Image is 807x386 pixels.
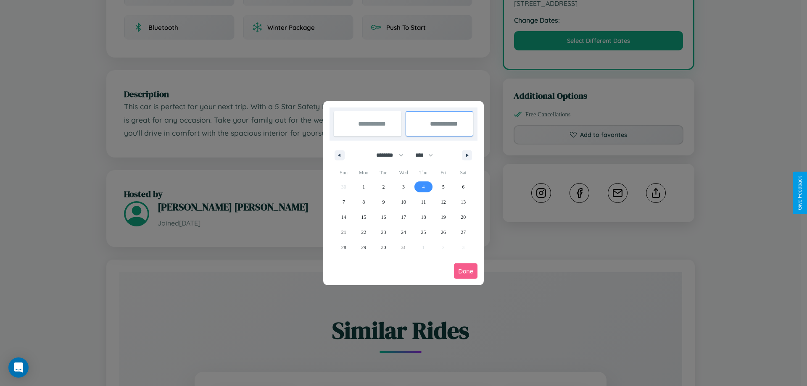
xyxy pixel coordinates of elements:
button: 26 [433,225,453,240]
span: 15 [361,210,366,225]
span: 30 [381,240,386,255]
button: 9 [374,194,393,210]
button: 27 [454,225,473,240]
span: 4 [422,179,425,194]
button: 28 [334,240,353,255]
span: 2 [382,179,385,194]
span: Wed [393,166,413,179]
button: 23 [374,225,393,240]
button: 31 [393,240,413,255]
span: 27 [461,225,466,240]
button: 5 [433,179,453,194]
button: 20 [454,210,473,225]
button: 10 [393,194,413,210]
div: Open Intercom Messenger [8,357,29,378]
div: Give Feedback [797,176,803,210]
span: 18 [421,210,426,225]
span: 13 [461,194,466,210]
span: 25 [421,225,426,240]
span: 17 [401,210,406,225]
span: 22 [361,225,366,240]
span: 26 [441,225,446,240]
button: 19 [433,210,453,225]
span: Thu [414,166,433,179]
span: Tue [374,166,393,179]
button: 8 [353,194,373,210]
span: 9 [382,194,385,210]
button: 6 [454,179,473,194]
button: 22 [353,225,373,240]
span: 16 [381,210,386,225]
button: 15 [353,210,373,225]
span: Mon [353,166,373,179]
button: 2 [374,179,393,194]
button: 18 [414,210,433,225]
button: 29 [353,240,373,255]
span: 1 [362,179,365,194]
span: 7 [343,194,345,210]
span: Sat [454,166,473,179]
button: 14 [334,210,353,225]
button: 16 [374,210,393,225]
button: 13 [454,194,473,210]
button: 1 [353,179,373,194]
button: 12 [433,194,453,210]
span: 28 [341,240,346,255]
span: 6 [462,179,464,194]
span: Fri [433,166,453,179]
button: 24 [393,225,413,240]
button: 17 [393,210,413,225]
span: 31 [401,240,406,255]
button: Done [454,263,477,279]
span: 3 [402,179,405,194]
span: 8 [362,194,365,210]
button: 25 [414,225,433,240]
button: 21 [334,225,353,240]
button: 3 [393,179,413,194]
span: 23 [381,225,386,240]
button: 11 [414,194,433,210]
span: 12 [441,194,446,210]
button: 7 [334,194,353,210]
span: 19 [441,210,446,225]
span: 11 [421,194,426,210]
span: 5 [442,179,445,194]
span: 10 [401,194,406,210]
span: 24 [401,225,406,240]
span: 14 [341,210,346,225]
button: 30 [374,240,393,255]
button: 4 [414,179,433,194]
span: 20 [461,210,466,225]
span: Sun [334,166,353,179]
span: 29 [361,240,366,255]
span: 21 [341,225,346,240]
